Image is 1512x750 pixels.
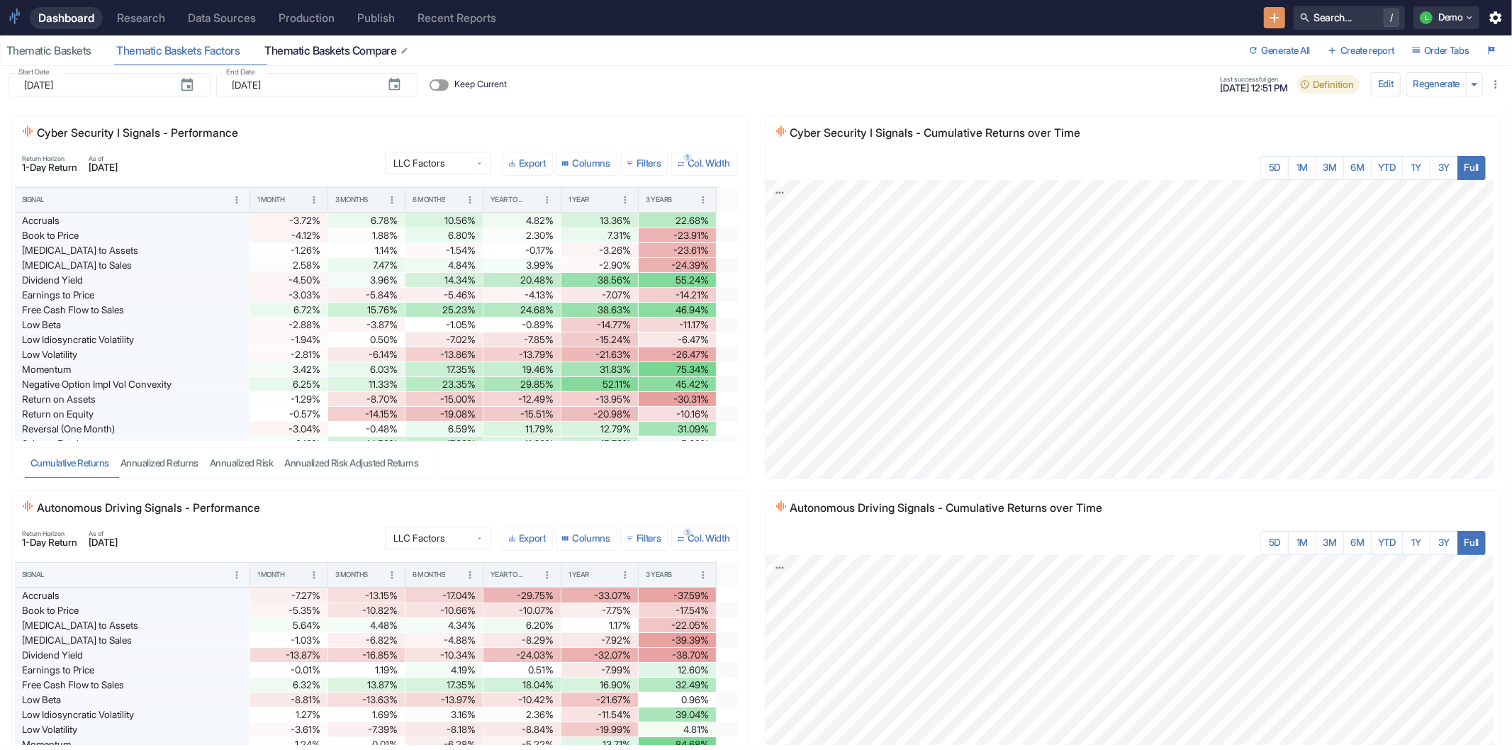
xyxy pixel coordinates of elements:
div: -15.00% [413,392,476,406]
div: -4.13% [491,288,554,302]
div: Low Beta [22,693,242,707]
button: 1 Year column menu [616,191,634,209]
div: -14.15% [335,407,398,421]
button: Open [474,157,486,169]
button: 6M [1343,531,1372,555]
div: 45.42% [646,377,709,391]
button: 3M [1316,531,1344,555]
div: 31.09% [646,422,709,436]
div: -6.47% [646,332,709,347]
button: Export [503,152,553,176]
div: Free Cash Flow to Sales [22,303,242,317]
div: Production [279,11,335,25]
div: Book to Price [22,228,242,242]
div: -6.14% [335,347,398,362]
div: -4.88% [413,633,476,647]
div: -4.12% [257,228,320,242]
div: 1 Month [257,195,285,205]
button: Year to Date column menu [538,191,556,209]
div: -1.54% [413,243,476,257]
div: -38.70% [646,648,709,662]
button: Sort [45,194,57,206]
div: 2.30% [491,228,554,242]
button: Sort [525,569,538,581]
input: yyyy-mm-dd [24,73,168,96]
button: Sort [369,194,381,206]
div: 20.48% [491,273,554,287]
div: -13.95% [569,392,632,406]
div: -7.99% [569,663,632,677]
div: -29.75% [491,588,554,603]
div: -3.87% [335,318,398,332]
div: 1.14% [335,243,398,257]
div: -19.08% [413,407,476,421]
div: 55.24% [646,273,709,287]
button: Sort [286,569,298,581]
button: 6 Months column menu [461,566,479,584]
div: -7.27% [257,588,320,603]
div: 6.80% [413,228,476,242]
div: 4.34% [413,618,476,632]
div: Book to Price [22,603,242,617]
button: Full [1457,531,1486,555]
div: 1.88% [335,228,398,242]
div: -15.24% [569,332,632,347]
button: 1Y [1402,531,1430,555]
div: L [1420,11,1433,24]
div: 6.03% [335,362,398,376]
button: Sort [446,569,459,581]
div: 1 Year [569,570,589,580]
div: 0.51% [491,663,554,677]
div: -26.47% [646,347,709,362]
div: [MEDICAL_DATA] to Assets [22,243,242,257]
a: Publish [349,7,403,29]
a: Export; Press ENTER to open [772,561,787,574]
div: 17.35% [413,678,476,692]
button: Signal column menu [228,191,246,209]
div: Return on Assets [22,392,242,406]
div: 13.36% [569,213,632,228]
div: -1.29% [257,392,320,406]
div: 6.78% [335,213,398,228]
div: -1.26% [257,243,320,257]
div: Dashboard [38,11,94,25]
div: [MEDICAL_DATA] to Assets [22,618,242,632]
div: -13.15% [335,588,398,603]
div: -0.48% [335,422,398,436]
label: End Date [226,67,255,78]
div: Negative Option Impl Vol Convexity [22,377,242,391]
span: [DATE] [89,163,118,173]
div: 14.34% [413,273,476,287]
div: 2.58% [257,258,320,272]
button: Open [474,532,486,544]
button: New Resource [1264,7,1286,29]
div: 38.56% [569,273,632,287]
button: 1Y [1402,156,1430,180]
div: Accruals [22,588,242,603]
div: 17.63% [413,437,476,451]
button: Edit name [399,45,410,56]
div: 6.25% [257,377,320,391]
input: yyyy-mm-dd [232,73,376,96]
div: -14.21% [646,288,709,302]
div: 75.34% [646,362,709,376]
div: -20.98% [569,407,632,421]
div: 12.79% [569,422,632,436]
div: -10.42% [491,693,554,707]
button: Show filters [620,527,668,551]
div: 3 Months [335,195,368,205]
span: 1-Day Return [22,163,77,173]
div: Autonomous Driving Signals - [775,500,946,517]
div: 4.84% [413,258,476,272]
div: -17.04% [413,588,476,603]
button: 3 Years column menu [694,566,712,584]
div: 22.68% [646,213,709,228]
button: 3Y [1430,156,1458,180]
div: Earnings to Price [22,663,242,677]
div: -6.82% [335,633,398,647]
div: -1.03% [257,633,320,647]
div: -22.05% [646,618,709,632]
div: 25.23% [413,303,476,317]
div: 15.76% [335,303,398,317]
div: -0.57% [257,407,320,421]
